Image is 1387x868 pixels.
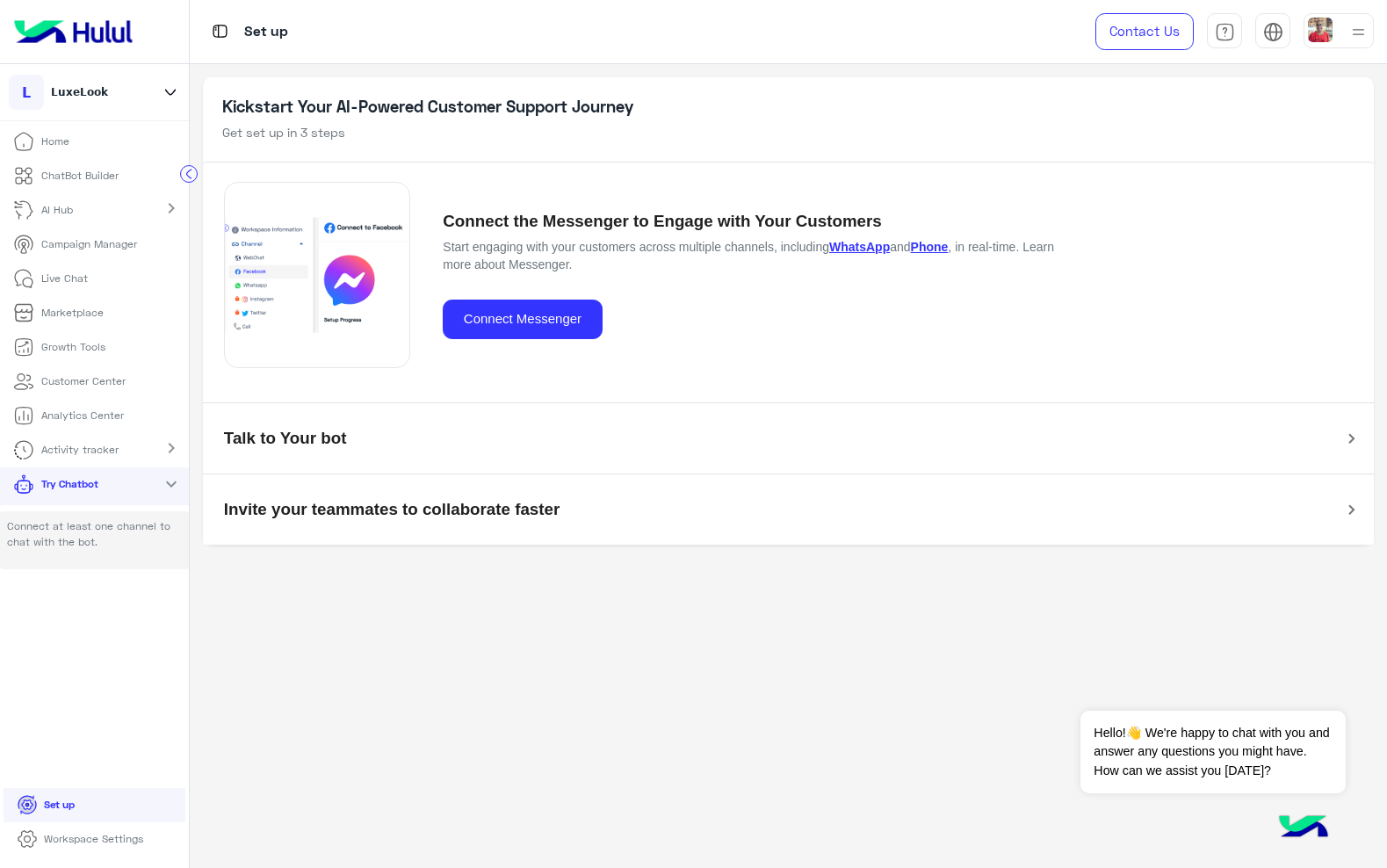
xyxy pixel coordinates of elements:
[222,125,345,140] span: Get set up in 3 steps
[41,442,119,458] p: Activity tracker
[224,429,347,449] h5: Talk to Your bot
[41,339,105,355] p: Growth Tools
[44,797,75,813] p: Set up
[443,238,1075,273] p: Start engaging with your customers across multiple channels, including and , in real-time. Learn ...
[161,474,182,495] mat-icon: expand_more
[41,476,98,492] p: Try Chatbot
[1347,21,1369,43] img: profile
[222,97,1354,117] h5: Kickstart Your AI-Powered Customer Support Journey
[41,271,88,286] p: Live Chat
[41,236,137,252] p: Campaign Manager
[1207,13,1242,50] a: tab
[224,500,560,520] h5: Invite your teammates to collaborate faster
[443,212,1075,232] h5: Connect the Messenger to Engage with Your Customers
[51,84,108,100] span: 𝗟𝘂𝘅𝗲𝗟𝗼𝗼𝗸
[161,198,182,219] mat-icon: chevron_right
[9,75,44,110] div: 𝗟
[4,788,89,822] a: Set up
[41,305,104,321] p: Marketplace
[1080,711,1345,793] span: Hello!👋 We're happy to chat with you and answer any questions you might have. How can we assist y...
[41,373,126,389] p: Customer Center
[829,240,890,254] a: WhatsApp
[1308,18,1333,42] img: userImage
[41,408,124,423] p: Analytics Center
[209,20,231,42] img: tab
[44,831,143,847] p: Workspace Settings
[1273,798,1334,859] img: hulul-logo.png
[161,438,182,459] mat-icon: chevron_right
[443,300,602,339] button: Connect Messenger
[244,20,288,44] p: Set up
[7,13,140,50] img: Logo
[4,822,157,857] a: Workspace Settings
[41,202,73,218] p: AI Hub
[203,474,1374,545] mat-expansion-panel-header: Invite your teammates to collaborate faster
[41,134,69,149] p: Home
[1263,22,1283,42] img: tab
[41,168,119,184] p: ChatBot Builder
[203,403,1374,474] mat-expansion-panel-header: Talk to Your bot
[911,240,949,254] a: Phone
[1095,13,1194,50] a: Contact Us
[224,182,410,368] img: Accordion Section Image
[1215,22,1235,42] img: tab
